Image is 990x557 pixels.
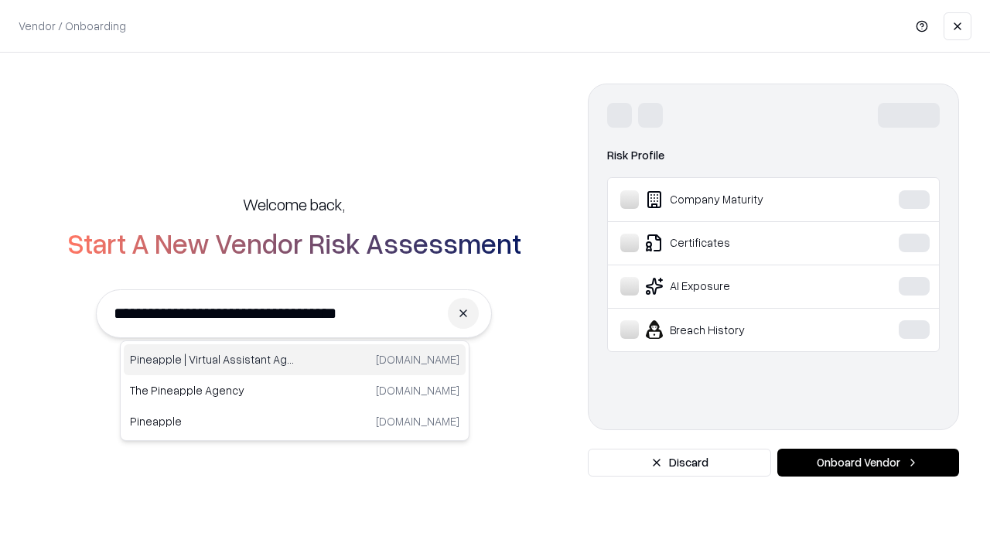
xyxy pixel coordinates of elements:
div: Breach History [620,320,852,339]
p: [DOMAIN_NAME] [376,413,459,429]
p: Vendor / Onboarding [19,18,126,34]
button: Discard [588,449,771,477]
p: Pineapple [130,413,295,429]
button: Onboard Vendor [777,449,959,477]
h5: Welcome back, [243,193,345,215]
h2: Start A New Vendor Risk Assessment [67,227,521,258]
p: The Pineapple Agency [130,382,295,398]
div: Company Maturity [620,190,852,209]
div: Certificates [620,234,852,252]
div: Suggestions [120,340,469,441]
div: Risk Profile [607,146,940,165]
p: [DOMAIN_NAME] [376,382,459,398]
p: Pineapple | Virtual Assistant Agency [130,351,295,367]
p: [DOMAIN_NAME] [376,351,459,367]
div: AI Exposure [620,277,852,296]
